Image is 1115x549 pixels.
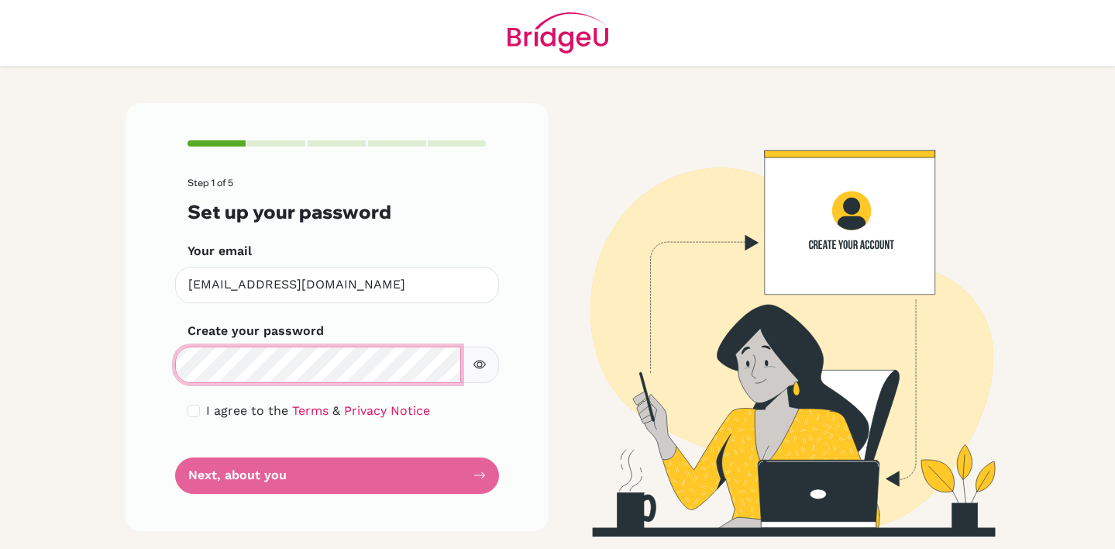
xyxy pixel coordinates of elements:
[188,242,252,261] label: Your email
[188,177,233,188] span: Step 1 of 5
[332,403,340,418] span: &
[175,267,499,303] input: Insert your email*
[344,403,430,418] a: Privacy Notice
[188,201,487,223] h3: Set up your password
[292,403,329,418] a: Terms
[188,322,324,340] label: Create your password
[206,403,288,418] span: I agree to the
